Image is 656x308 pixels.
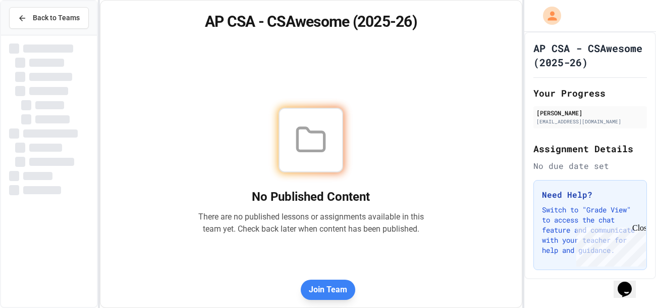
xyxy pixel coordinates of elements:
[614,268,646,298] iframe: chat widget
[33,13,80,23] span: Back to Teams
[533,160,647,172] div: No due date set
[4,4,70,64] div: Chat with us now!Close
[301,280,355,300] button: Join Team
[198,189,424,205] h2: No Published Content
[572,224,646,267] iframe: chat widget
[536,108,644,117] div: [PERSON_NAME]
[542,205,638,255] p: Switch to "Grade View" to access the chat feature and communicate with your teacher for help and ...
[9,7,89,29] button: Back to Teams
[533,86,647,100] h2: Your Progress
[536,118,644,125] div: [EMAIL_ADDRESS][DOMAIN_NAME]
[533,142,647,156] h2: Assignment Details
[198,211,424,235] p: There are no published lessons or assignments available in this team yet. Check back later when c...
[532,4,564,27] div: My Account
[533,41,647,69] h1: AP CSA - CSAwesome (2025-26)
[113,13,510,31] h1: AP CSA - CSAwesome (2025-26)
[542,189,638,201] h3: Need Help?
